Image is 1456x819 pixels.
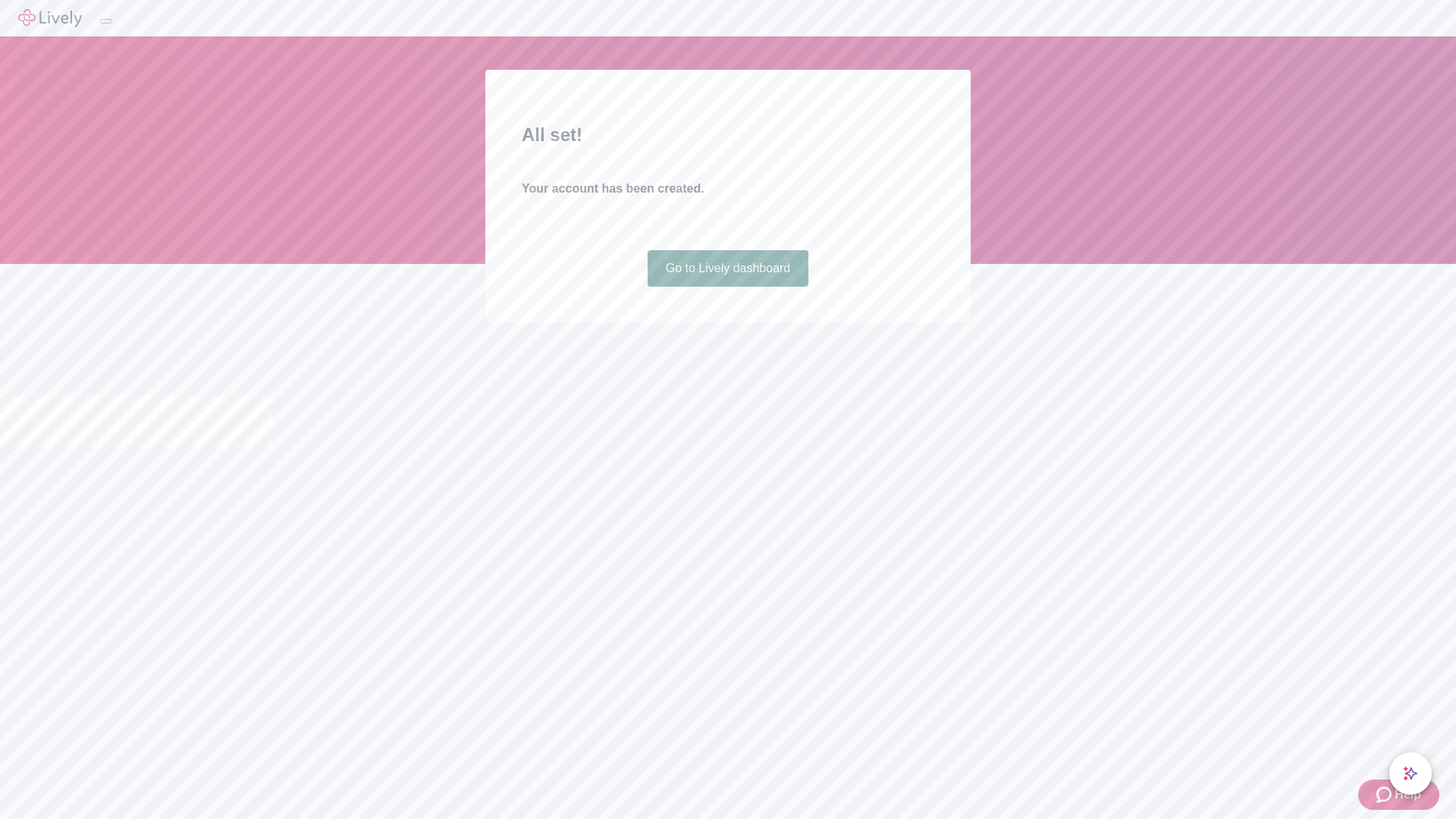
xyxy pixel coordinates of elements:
[1358,780,1439,810] button: Zendesk support iconHelp
[100,19,112,24] button: Log out
[1403,766,1418,781] svg: Lively AI Assistant
[522,180,934,198] h4: Your account has been created.
[1395,786,1421,804] span: Help
[648,250,809,287] a: Go to Lively dashboard
[18,9,82,27] img: Lively
[522,121,934,149] h2: All set!
[1376,786,1395,804] svg: Zendesk support icon
[1389,752,1432,795] button: chat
